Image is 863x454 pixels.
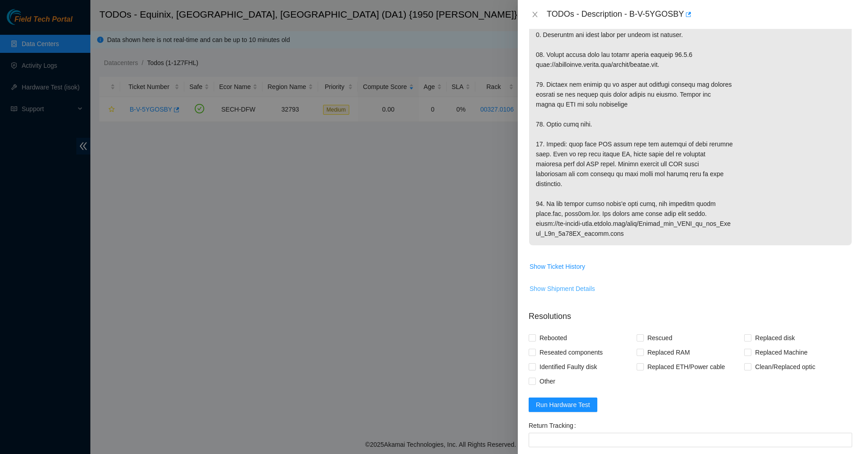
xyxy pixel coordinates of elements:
[751,360,819,374] span: Clean/Replaced optic
[751,345,811,360] span: Replaced Machine
[530,262,585,271] span: Show Ticket History
[529,418,580,433] label: Return Tracking
[531,11,539,18] span: close
[536,374,559,388] span: Other
[529,281,596,296] button: Show Shipment Details
[751,331,798,345] span: Replaced disk
[529,398,597,412] button: Run Hardware Test
[644,345,694,360] span: Replaced RAM
[644,331,676,345] span: Rescued
[530,284,595,294] span: Show Shipment Details
[529,259,586,274] button: Show Ticket History
[536,360,601,374] span: Identified Faulty disk
[547,7,852,22] div: TODOs - Description - B-V-5YGOSBY
[644,360,729,374] span: Replaced ETH/Power cable
[536,400,590,410] span: Run Hardware Test
[536,331,571,345] span: Rebooted
[529,10,541,19] button: Close
[529,303,852,323] p: Resolutions
[529,433,852,447] input: Return Tracking
[536,345,606,360] span: Reseated components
